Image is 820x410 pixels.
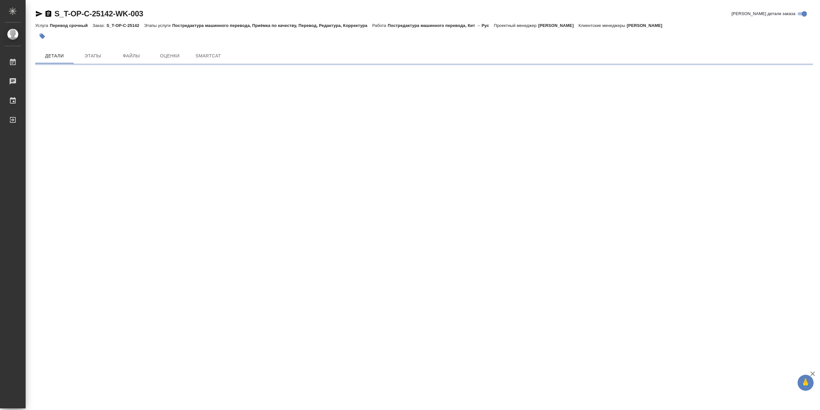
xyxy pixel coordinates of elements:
[35,23,50,28] p: Услуга
[106,23,144,28] p: S_T-OP-C-25142
[35,10,43,18] button: Скопировать ссылку для ЯМессенджера
[35,29,49,43] button: Добавить тэг
[50,23,93,28] p: Перевод срочный
[732,11,795,17] span: [PERSON_NAME] детали заказа
[93,23,106,28] p: Заказ:
[116,52,147,60] span: Файлы
[538,23,578,28] p: [PERSON_NAME]
[193,52,224,60] span: SmartCat
[800,376,811,389] span: 🙏
[172,23,372,28] p: Постредактура машинного перевода, Приёмка по качеству, Перевод, Редактура, Корректура
[54,9,143,18] a: S_T-OP-C-25142-WK-003
[144,23,172,28] p: Этапы услуги
[494,23,538,28] p: Проектный менеджер
[388,23,494,28] p: Постредактура машинного перевода, Кит → Рус
[627,23,667,28] p: [PERSON_NAME]
[78,52,108,60] span: Этапы
[798,375,814,391] button: 🙏
[578,23,627,28] p: Клиентские менеджеры
[39,52,70,60] span: Детали
[372,23,388,28] p: Работа
[154,52,185,60] span: Оценки
[45,10,52,18] button: Скопировать ссылку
